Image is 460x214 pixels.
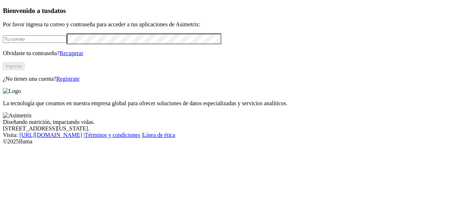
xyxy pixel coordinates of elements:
[3,119,457,125] div: Diseñando nutrición, impactando vidas.
[3,132,457,138] div: Visita : | |
[3,35,67,43] input: Tu correo
[3,21,457,28] p: Por favor ingresa tu correo y contraseña para acceder a tus aplicaciones de Asimetrix:
[50,7,66,14] span: datos
[3,50,457,57] p: Olvidaste tu contraseña?
[3,7,457,15] h3: Bienvenido a tus
[3,125,457,132] div: [STREET_ADDRESS][US_STATE].
[3,62,25,70] button: Ingresa
[56,76,80,82] a: Regístrate
[85,132,140,138] a: Términos y condiciones
[19,132,82,138] a: [URL][DOMAIN_NAME]
[143,132,175,138] a: Línea de ética
[3,88,21,94] img: Logo
[3,76,457,82] p: ¿No tienes una cuenta?
[59,50,83,56] a: Recuperar
[3,100,457,107] p: La tecnología que creamos en nuestra empresa global para ofrecer soluciones de datos especializad...
[3,138,457,145] div: © 2025 Iluma
[3,112,32,119] img: Asimetrix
